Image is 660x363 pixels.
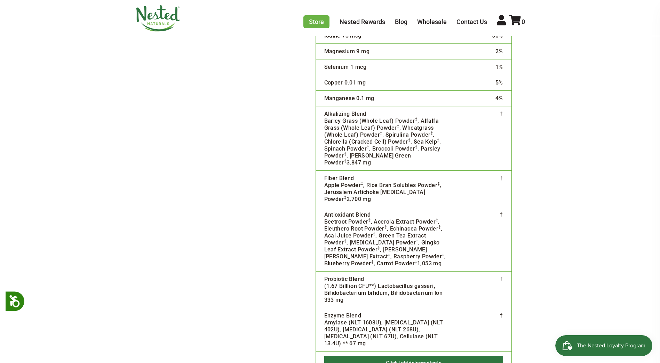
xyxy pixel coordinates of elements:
sup: ‡ [377,245,380,250]
td: † [455,272,511,308]
a: 0 [509,18,525,25]
sup: ‡ [437,181,440,186]
td: Magnesium 9 mg [316,44,455,59]
sup: ‡ [436,218,438,223]
td: † [455,171,511,207]
a: Blog [395,18,407,25]
td: 5% [455,75,511,91]
sup: ‡ [388,252,390,257]
sup: ‡ [367,145,369,150]
sup: ‡ [344,159,347,163]
a: Nested Rewards [340,18,385,25]
sup: ‡ [384,225,387,229]
sup: ‡ [344,152,347,156]
a: Store [303,15,329,28]
td: Probiotic Blend (1.67 Billlion CFU**) Lactobacillus gasseri, Bifidobacterium bifidum, Bifidobacte... [316,272,455,308]
sup: ‡ [361,181,363,186]
sup: ‡ [430,131,433,136]
sup: ‡ [416,239,418,243]
td: 2% [455,44,511,59]
td: 4% [455,91,511,106]
sup: ‡ [437,138,439,143]
td: Fiber Blend Apple Powder , Rice Bran Solubles Powder , Jerusalem Artichoke [MEDICAL_DATA] Powder ... [316,171,455,207]
sup: ‡ [397,124,399,129]
td: † [455,106,511,171]
sup: ‡ [373,232,375,236]
td: 1% [455,59,511,75]
sup: ‡ [438,225,441,229]
iframe: Button to open loyalty program pop-up [555,335,653,356]
sup: ‡ [344,195,347,200]
a: Contact Us [456,18,487,25]
sup: ‡ [368,218,371,223]
sup: ‡ [442,252,444,257]
sup: ‡ [415,259,417,264]
sup: ‡ [380,131,382,136]
sup: ‡ [408,138,411,143]
td: Selenium 1 mcg [316,59,455,75]
td: † [455,207,511,272]
img: Nested Naturals [135,5,181,32]
td: Copper 0.01 mg [316,75,455,91]
sup: ‡ [415,117,418,122]
sup: ‡ [344,239,347,243]
td: Antioxidant Blend Beetroot Powder , Acerola Extract Powder , Eleuthero Root Powder , Echinacea Po... [316,207,455,272]
td: Alkalizing Blend Barley Grass (Whole Leaf) Powder , Alfalfa Grass (Whole Leaf) Powder , Wheatgras... [316,106,455,171]
span: 0 [522,18,525,25]
td: † [455,308,511,352]
a: Wholesale [417,18,447,25]
sup: ‡ [371,259,374,264]
td: Enzyme Blend Amylase (NLT 1608U), [MEDICAL_DATA] (NLT 402U), [MEDICAL_DATA] (NLT 268U), [MEDICAL_... [316,308,455,352]
sup: ‡ [415,145,418,150]
td: Manganese 0.1 mg [316,91,455,106]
